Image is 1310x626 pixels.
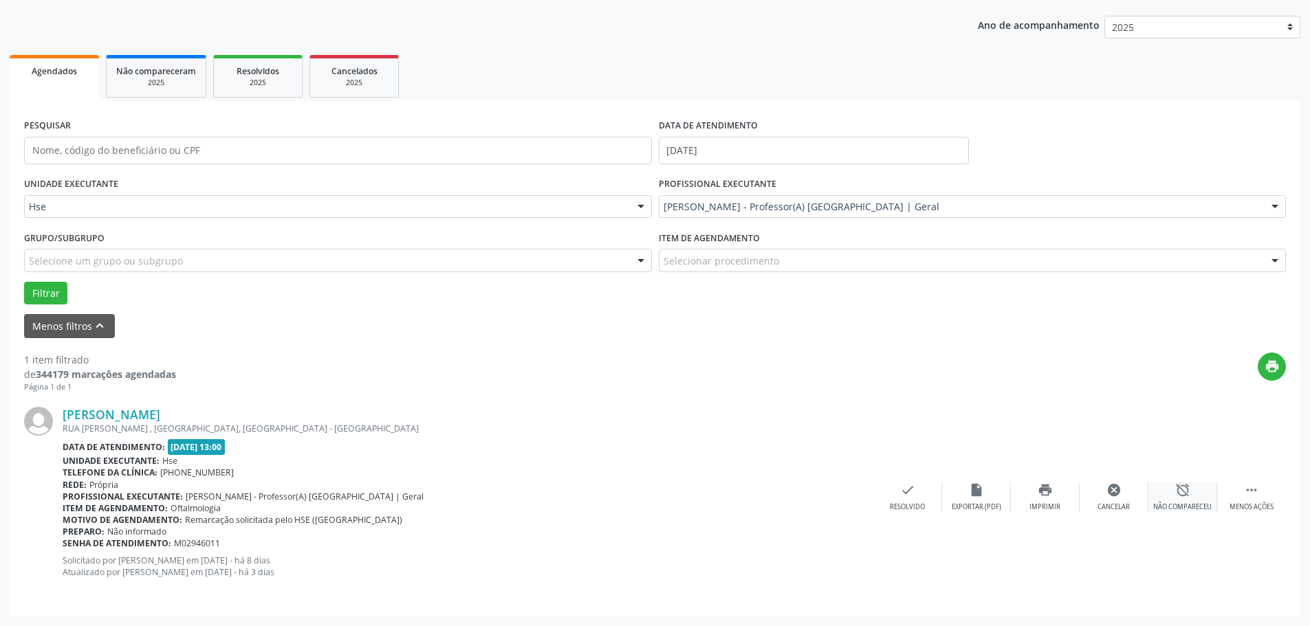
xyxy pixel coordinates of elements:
b: Rede: [63,479,87,491]
b: Item de agendamento: [63,502,168,514]
b: Data de atendimento: [63,441,165,453]
span: [PERSON_NAME] - Professor(A) [GEOGRAPHIC_DATA] | Geral [664,200,1258,214]
span: Cancelados [331,65,378,77]
i: check [900,482,915,498]
div: 2025 [116,78,196,88]
b: Preparo: [63,526,105,537]
div: Não compareceu [1153,502,1212,512]
label: PROFISSIONAL EXECUTANTE [659,174,776,195]
span: Remarcação solicitada pelo HSE ([GEOGRAPHIC_DATA]) [185,514,402,526]
input: Nome, código do beneficiário ou CPF [24,137,652,164]
strong: 344179 marcações agendadas [36,368,176,381]
i: print [1038,482,1053,498]
img: img [24,407,53,436]
span: [DATE] 13:00 [168,439,226,455]
div: Cancelar [1098,502,1130,512]
span: Oftalmologia [171,502,221,514]
div: 1 item filtrado [24,353,176,367]
div: Resolvido [890,502,925,512]
b: Profissional executante: [63,491,183,502]
p: Solicitado por [PERSON_NAME] em [DATE] - há 8 dias Atualizado por [PERSON_NAME] em [DATE] - há 3 ... [63,555,873,578]
i: cancel [1106,482,1122,498]
label: UNIDADE EXECUTANTE [24,174,118,195]
i:  [1244,482,1259,498]
div: Menos ações [1230,502,1274,512]
b: Motivo de agendamento: [63,514,182,526]
label: Item de agendamento [659,227,760,249]
span: [PHONE_NUMBER] [160,467,234,478]
label: Grupo/Subgrupo [24,227,105,249]
span: Selecionar procedimento [664,254,779,268]
span: M02946011 [174,537,220,549]
div: RUA [PERSON_NAME] , [GEOGRAPHIC_DATA], [GEOGRAPHIC_DATA] - [GEOGRAPHIC_DATA] [63,423,873,434]
div: 2025 [223,78,292,88]
label: PESQUISAR [24,115,71,137]
div: Imprimir [1029,502,1060,512]
button: Menos filtroskeyboard_arrow_up [24,314,115,338]
label: DATA DE ATENDIMENTO [659,115,758,137]
i: insert_drive_file [969,482,984,498]
i: keyboard_arrow_up [92,318,107,333]
span: Própria [89,479,118,491]
div: Exportar (PDF) [952,502,1001,512]
span: Hse [162,455,177,467]
span: Hse [29,200,624,214]
div: 2025 [320,78,389,88]
a: [PERSON_NAME] [63,407,160,422]
i: alarm_off [1175,482,1190,498]
button: Filtrar [24,282,67,305]
span: Agendados [32,65,77,77]
div: de [24,367,176,381]
span: Resolvidos [237,65,279,77]
button: print [1258,353,1286,381]
span: Não informado [107,526,166,537]
span: Selecione um grupo ou subgrupo [29,254,183,268]
b: Unidade executante: [63,455,160,467]
div: Página 1 de 1 [24,381,176,393]
b: Telefone da clínica: [63,467,157,478]
p: Ano de acompanhamento [978,16,1100,33]
input: Selecione um intervalo [659,137,969,164]
span: [PERSON_NAME] - Professor(A) [GEOGRAPHIC_DATA] | Geral [186,491,424,502]
b: Senha de atendimento: [63,537,171,549]
span: Não compareceram [116,65,196,77]
i: print [1265,359,1280,374]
